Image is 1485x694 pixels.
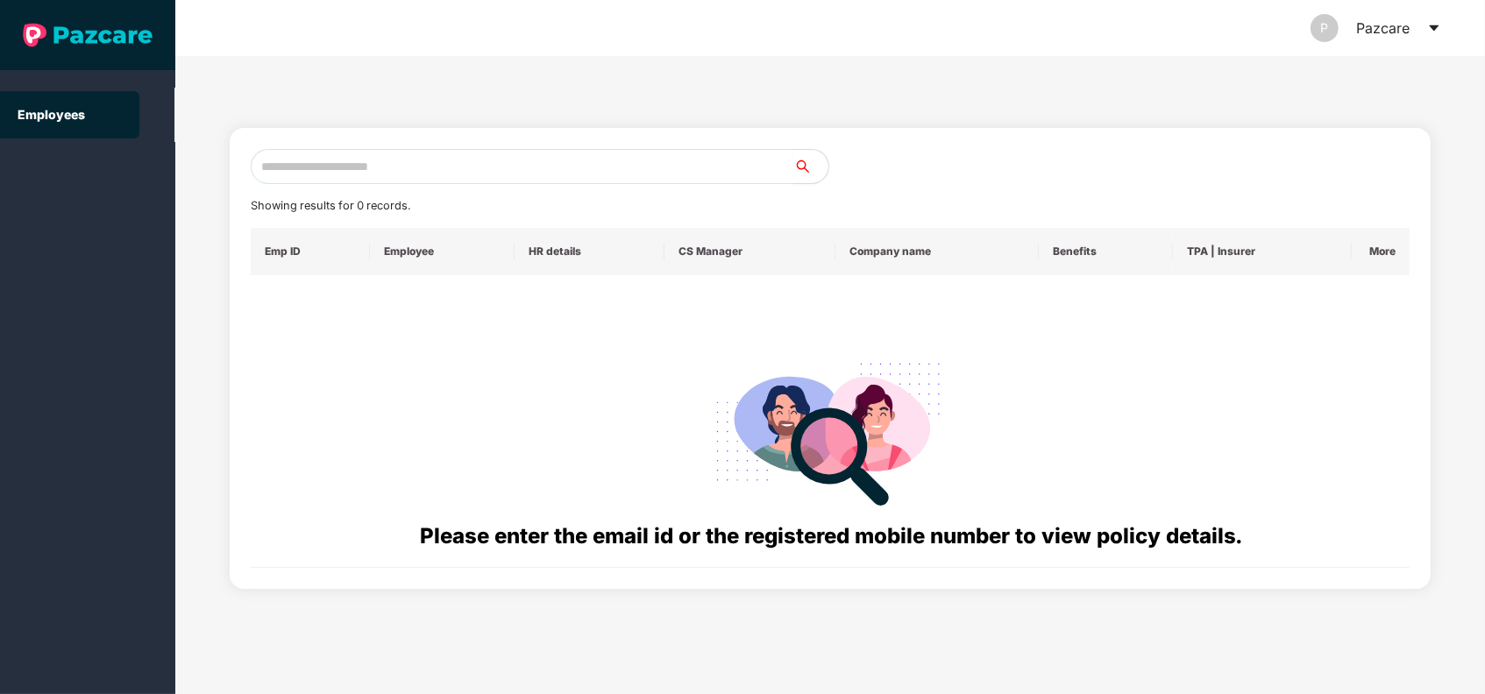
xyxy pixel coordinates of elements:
[1321,14,1329,42] span: P
[251,199,410,212] span: Showing results for 0 records.
[515,228,664,275] th: HR details
[792,159,828,173] span: search
[1427,21,1441,35] span: caret-down
[664,228,835,275] th: CS Manager
[251,228,370,275] th: Emp ID
[420,523,1241,549] span: Please enter the email id or the registered mobile number to view policy details.
[1352,228,1410,275] th: More
[792,149,829,184] button: search
[704,342,956,520] img: svg+xml;base64,PHN2ZyB4bWxucz0iaHR0cDovL3d3dy53My5vcmcvMjAwMC9zdmciIHdpZHRoPSIyODgiIGhlaWdodD0iMj...
[370,228,515,275] th: Employee
[1039,228,1172,275] th: Benefits
[18,107,85,122] a: Employees
[1173,228,1352,275] th: TPA | Insurer
[835,228,1039,275] th: Company name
